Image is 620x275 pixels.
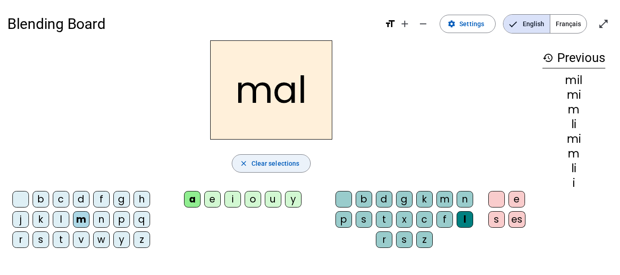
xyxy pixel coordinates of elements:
[251,158,300,169] span: Clear selections
[245,191,261,208] div: o
[356,211,372,228] div: s
[93,231,110,248] div: w
[542,119,605,130] div: li
[508,191,525,208] div: e
[440,15,496,33] button: Settings
[134,211,150,228] div: q
[508,211,525,228] div: es
[542,90,605,101] div: mi
[385,18,396,29] mat-icon: format_size
[53,191,69,208] div: c
[418,18,429,29] mat-icon: remove
[73,211,89,228] div: m
[53,231,69,248] div: t
[93,211,110,228] div: n
[33,231,49,248] div: s
[134,231,150,248] div: z
[376,211,392,228] div: t
[503,14,587,34] mat-button-toggle-group: Language selection
[436,211,453,228] div: f
[542,104,605,115] div: m
[447,20,456,28] mat-icon: settings
[12,231,29,248] div: r
[396,15,414,33] button: Increase font size
[416,191,433,208] div: k
[335,211,352,228] div: p
[457,191,473,208] div: n
[240,159,248,168] mat-icon: close
[457,211,473,228] div: l
[396,191,413,208] div: g
[376,191,392,208] div: d
[356,191,372,208] div: b
[113,211,130,228] div: p
[598,18,609,29] mat-icon: open_in_full
[542,134,605,145] div: mi
[210,40,332,140] h2: mal
[53,211,69,228] div: l
[436,191,453,208] div: m
[542,163,605,174] div: li
[542,178,605,189] div: i
[113,191,130,208] div: g
[73,191,89,208] div: d
[459,18,484,29] span: Settings
[232,154,311,173] button: Clear selections
[550,15,586,33] span: Français
[542,52,553,63] mat-icon: history
[416,211,433,228] div: c
[414,15,432,33] button: Decrease font size
[113,231,130,248] div: y
[396,231,413,248] div: s
[416,231,433,248] div: z
[542,75,605,86] div: mil
[7,9,377,39] h1: Blending Board
[399,18,410,29] mat-icon: add
[285,191,302,208] div: y
[542,48,605,68] h3: Previous
[396,211,413,228] div: x
[503,15,550,33] span: English
[542,148,605,159] div: m
[12,211,29,228] div: j
[73,231,89,248] div: v
[376,231,392,248] div: r
[265,191,281,208] div: u
[488,211,505,228] div: s
[33,191,49,208] div: b
[204,191,221,208] div: e
[184,191,201,208] div: a
[594,15,613,33] button: Enter full screen
[224,191,241,208] div: i
[93,191,110,208] div: f
[134,191,150,208] div: h
[33,211,49,228] div: k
